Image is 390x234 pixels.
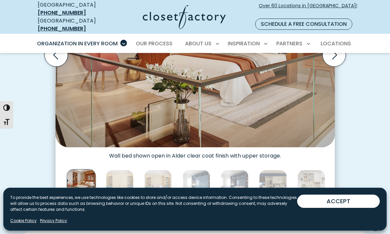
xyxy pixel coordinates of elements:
nav: Primary Menu [32,34,358,53]
img: Wall bed shown open in Alder clear coat finish with upper storage. [66,169,96,198]
button: ACCEPT [297,195,380,208]
span: Over 60 Locations in [GEOGRAPHIC_DATA]! [259,2,357,16]
div: [GEOGRAPHIC_DATA] [38,17,110,33]
p: To provide the best experiences, we use technologies like cookies to store and/or access device i... [10,195,297,212]
a: Schedule a Free Consultation [255,19,352,30]
button: Previous slide [42,41,70,69]
img: Light wood wall bed open with custom green side drawers and open bookshelves [144,170,172,198]
a: Cookie Policy [10,218,37,224]
img: Navy blue built-in wall bed with surrounding bookcases and upper storage [221,170,249,198]
span: Organization in Every Room [37,40,118,47]
span: Our Process [136,40,173,47]
span: About Us [185,40,212,47]
div: [GEOGRAPHIC_DATA] [38,1,110,17]
a: Privacy Policy [40,218,67,224]
figcaption: Wall bed shown open in Alder clear coat finish with upper storage. [56,147,335,159]
img: Custom wall bed cabinetry in navy blue with built-in bookshelves and concealed bed [182,170,210,198]
img: Wall bed with integrated work station, goose neck lighting, LED hanging rods, and dual-tone cabin... [259,170,287,198]
span: Partners [276,40,302,47]
span: Locations [321,40,351,47]
span: Inspiration [228,40,260,47]
img: Wall bed built into shaker cabinetry in office, includes crown molding and goose neck lighting. [297,170,325,198]
a: [PHONE_NUMBER] [38,9,86,17]
a: [PHONE_NUMBER] [38,25,86,32]
img: Closet Factory Logo [143,5,226,29]
img: Light woodgrain wall bed closed with flanking green drawer units and open shelving for accessorie... [106,170,134,198]
button: Next slide [320,41,348,69]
